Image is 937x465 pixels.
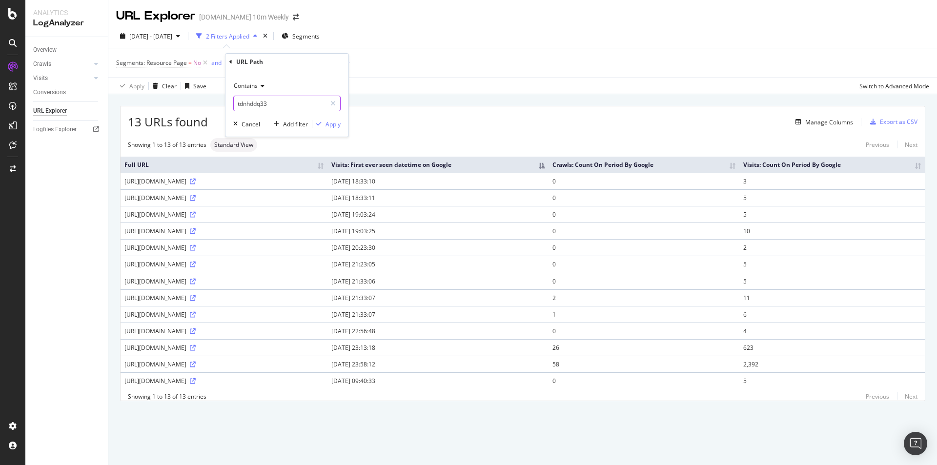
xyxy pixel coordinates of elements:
[210,138,257,152] div: neutral label
[124,327,324,335] div: [URL][DOMAIN_NAME]
[128,114,208,130] span: 13 URLs found
[549,206,739,222] td: 0
[549,189,739,206] td: 0
[124,294,324,302] div: [URL][DOMAIN_NAME]
[880,118,917,126] div: Export as CSV
[129,32,172,40] span: [DATE] - [DATE]
[124,310,324,319] div: [URL][DOMAIN_NAME]
[739,173,925,189] td: 3
[739,256,925,272] td: 5
[33,18,100,29] div: LogAnalyzer
[261,31,269,41] div: times
[792,116,853,128] button: Manage Columns
[739,157,925,173] th: Visits: Count On Period By Google: activate to sort column ascending
[327,323,549,339] td: [DATE] 22:56:48
[149,78,177,94] button: Clear
[211,58,222,67] button: and
[327,289,549,306] td: [DATE] 21:33:07
[549,289,739,306] td: 2
[549,256,739,272] td: 0
[739,239,925,256] td: 2
[33,45,57,55] div: Overview
[904,432,927,455] div: Open Intercom Messenger
[234,81,258,90] span: Contains
[124,194,324,202] div: [URL][DOMAIN_NAME]
[805,118,853,126] div: Manage Columns
[327,339,549,356] td: [DATE] 23:13:18
[327,239,549,256] td: [DATE] 20:23:30
[549,356,739,372] td: 58
[33,124,77,135] div: Logfiles Explorer
[549,157,739,173] th: Crawls: Count On Period By Google: activate to sort column ascending
[739,189,925,206] td: 5
[293,14,299,20] div: arrow-right-arrow-left
[739,289,925,306] td: 11
[739,339,925,356] td: 623
[859,82,929,90] div: Switch to Advanced Mode
[549,372,739,389] td: 0
[33,59,51,69] div: Crawls
[549,239,739,256] td: 0
[124,227,324,235] div: [URL][DOMAIN_NAME]
[739,206,925,222] td: 5
[33,73,48,83] div: Visits
[116,8,195,24] div: URL Explorer
[128,392,206,401] div: Showing 1 to 13 of 13 entries
[327,157,549,173] th: Visits: First ever seen datetime on Google: activate to sort column descending
[116,78,144,94] button: Apply
[181,78,206,94] button: Save
[327,256,549,272] td: [DATE] 21:23:05
[124,377,324,385] div: [URL][DOMAIN_NAME]
[33,87,66,98] div: Conversions
[193,56,201,70] span: No
[739,222,925,239] td: 10
[128,141,206,149] div: Showing 1 to 13 of 13 entries
[162,82,177,90] div: Clear
[549,173,739,189] td: 0
[33,106,67,116] div: URL Explorer
[124,210,324,219] div: [URL][DOMAIN_NAME]
[211,59,222,67] div: and
[327,306,549,323] td: [DATE] 21:33:07
[312,119,341,129] button: Apply
[739,356,925,372] td: 2,392
[116,28,184,44] button: [DATE] - [DATE]
[33,124,101,135] a: Logfiles Explorer
[124,344,324,352] div: [URL][DOMAIN_NAME]
[192,28,261,44] button: 2 Filters Applied
[129,82,144,90] div: Apply
[739,306,925,323] td: 6
[549,306,739,323] td: 1
[327,206,549,222] td: [DATE] 19:03:24
[33,87,101,98] a: Conversions
[327,273,549,289] td: [DATE] 21:33:06
[199,12,289,22] div: [DOMAIN_NAME] 10m Weekly
[549,339,739,356] td: 26
[739,273,925,289] td: 5
[549,323,739,339] td: 0
[327,189,549,206] td: [DATE] 18:33:11
[33,106,101,116] a: URL Explorer
[206,32,249,40] div: 2 Filters Applied
[236,58,263,66] div: URL Path
[124,177,324,185] div: [URL][DOMAIN_NAME]
[283,120,308,128] div: Add filter
[116,59,187,67] span: Segments: Resource Page
[327,372,549,389] td: [DATE] 09:40:33
[549,222,739,239] td: 0
[124,243,324,252] div: [URL][DOMAIN_NAME]
[739,323,925,339] td: 4
[124,260,324,268] div: [URL][DOMAIN_NAME]
[33,8,100,18] div: Analytics
[121,157,327,173] th: Full URL: activate to sort column ascending
[188,59,192,67] span: =
[124,360,324,368] div: [URL][DOMAIN_NAME]
[214,142,253,148] span: Standard View
[242,120,260,128] div: Cancel
[124,277,324,285] div: [URL][DOMAIN_NAME]
[327,173,549,189] td: [DATE] 18:33:10
[33,59,91,69] a: Crawls
[33,45,101,55] a: Overview
[33,73,91,83] a: Visits
[856,78,929,94] button: Switch to Advanced Mode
